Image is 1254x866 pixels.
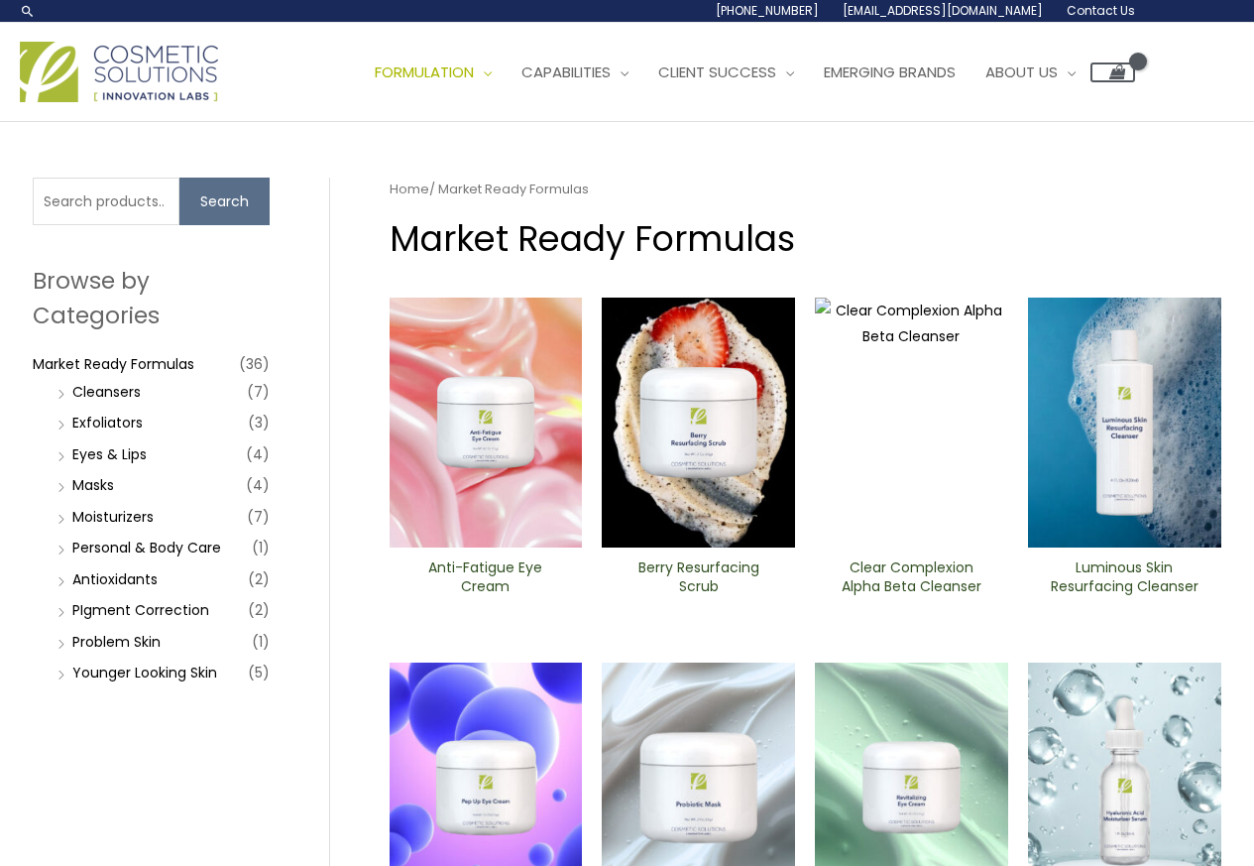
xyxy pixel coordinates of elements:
[1028,298,1221,548] img: Luminous Skin Resurfacing ​Cleanser
[716,2,819,19] span: [PHONE_NUMBER]
[1090,62,1135,82] a: View Shopping Cart, empty
[179,178,270,225] button: Search
[507,43,643,102] a: Capabilities
[72,538,221,557] a: Personal & Body Care
[72,475,114,495] a: Masks
[1045,558,1204,603] a: Luminous Skin Resurfacing ​Cleanser
[72,600,209,620] a: PIgment Correction
[390,214,1221,263] h1: Market Ready Formulas
[33,178,179,225] input: Search products…
[20,3,36,19] a: Search icon link
[824,62,956,82] span: Emerging Brands
[246,471,270,499] span: (4)
[375,62,474,82] span: Formulation
[360,43,507,102] a: Formulation
[832,558,991,603] a: Clear Complexion Alpha Beta ​Cleanser
[843,2,1043,19] span: [EMAIL_ADDRESS][DOMAIN_NAME]
[72,444,147,464] a: Eyes & Lips
[985,62,1058,82] span: About Us
[815,298,1008,548] img: Clear Complexion Alpha Beta ​Cleanser
[521,62,611,82] span: Capabilities
[248,659,270,686] span: (5)
[252,534,270,561] span: (1)
[658,62,776,82] span: Client Success
[619,558,778,603] a: Berry Resurfacing Scrub
[72,507,154,527] a: Moisturizers
[405,558,565,596] h2: Anti-Fatigue Eye Cream
[247,378,270,406] span: (7)
[405,558,565,603] a: Anti-Fatigue Eye Cream
[247,503,270,531] span: (7)
[33,354,194,374] a: Market Ready Formulas
[390,178,1221,201] nav: Breadcrumb
[390,180,429,198] a: Home
[832,558,991,596] h2: Clear Complexion Alpha Beta ​Cleanser
[246,440,270,468] span: (4)
[1067,2,1135,19] span: Contact Us
[602,298,795,548] img: Berry Resurfacing Scrub
[252,628,270,656] span: (1)
[239,350,270,378] span: (36)
[20,42,218,102] img: Cosmetic Solutions Logo
[643,43,809,102] a: Client Success
[1045,558,1204,596] h2: Luminous Skin Resurfacing ​Cleanser
[970,43,1090,102] a: About Us
[72,382,141,402] a: Cleansers
[248,409,270,436] span: (3)
[619,558,778,596] h2: Berry Resurfacing Scrub
[809,43,970,102] a: Emerging Brands
[345,43,1135,102] nav: Site Navigation
[72,569,158,589] a: Antioxidants
[72,663,217,682] a: Younger Looking Skin
[72,632,161,652] a: Problem Skin
[390,298,583,548] img: Anti Fatigue Eye Cream
[72,413,143,433] a: Exfoliators
[248,565,270,593] span: (2)
[248,596,270,624] span: (2)
[33,264,270,331] h2: Browse by Categories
